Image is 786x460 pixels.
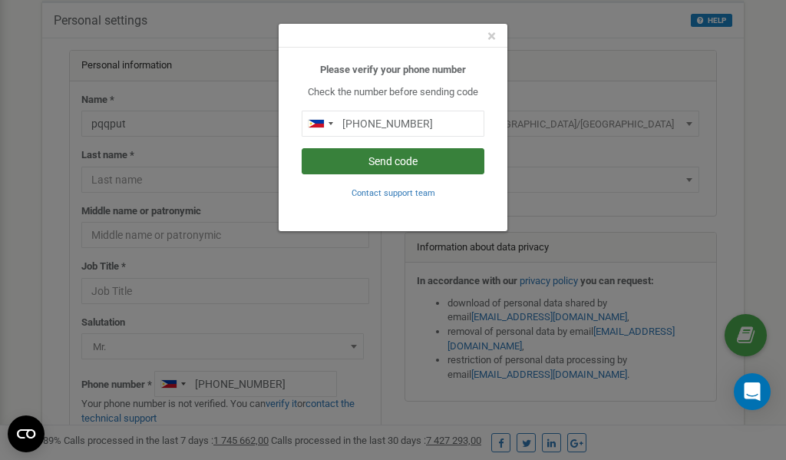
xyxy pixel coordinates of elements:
span: × [487,27,496,45]
div: Telephone country code [302,111,338,136]
div: Open Intercom Messenger [734,373,771,410]
button: Open CMP widget [8,415,45,452]
small: Contact support team [352,188,435,198]
a: Contact support team [352,187,435,198]
p: Check the number before sending code [302,85,484,100]
input: 0905 123 4567 [302,111,484,137]
button: Close [487,28,496,45]
b: Please verify your phone number [320,64,466,75]
button: Send code [302,148,484,174]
